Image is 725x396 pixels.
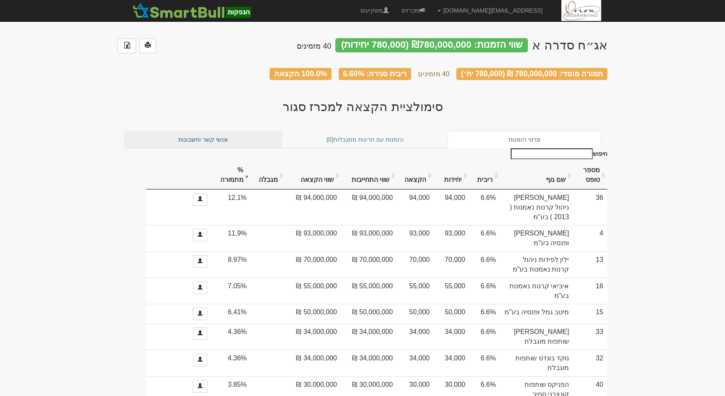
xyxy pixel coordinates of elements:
[500,324,573,350] td: [PERSON_NAME] שותפות מוגבלת
[285,189,341,225] td: 94,000,000 ₪
[211,304,251,324] td: 6.41%
[500,304,573,324] td: מיטב גמל ופנסיה בע"מ
[397,225,434,251] td: 93,000
[434,161,469,189] th: יחידות: activate to sort column ascending
[285,225,341,251] td: 93,000,000 ₪
[511,148,593,159] input: חיפוש
[285,278,341,304] td: 55,000,000 ₪
[211,189,251,225] td: 12.1%
[469,251,500,278] td: 6.6%
[341,189,397,225] td: 94,000,000 ₪
[469,324,500,350] td: 6.6%
[434,350,469,376] td: 34,000
[211,350,251,376] td: 4.36%
[341,278,397,304] td: 55,000,000 ₪
[469,225,500,251] td: 6.6%
[469,350,500,376] td: 6.6%
[285,161,341,189] th: שווי הקצאה: activate to sort column ascending
[130,2,253,19] img: SmartBull Logo
[434,278,469,304] td: 55,000
[469,189,500,225] td: 6.6%
[124,131,282,148] a: אנשי קשר וחשבונות
[341,350,397,376] td: 34,000,000 ₪
[124,100,601,114] h2: סימולציית הקצאה למכרז סגור
[274,70,327,78] span: 100.0% הקצאה
[341,251,397,278] td: 70,000,000 ₪
[573,189,607,225] td: 36
[500,189,573,225] td: [PERSON_NAME] ניהול קרנות נאמנות ( 2013 ) בע"מ
[500,161,573,189] th: שם גוף : activate to sort column ascending
[282,131,448,148] a: הזמנות עם חריגות ממגבלות(0)
[397,189,434,225] td: 94,000
[124,42,131,49] img: excel-file-black.png
[211,324,251,350] td: 4.36%
[532,38,607,52] div: AMTRUST RE LTD - אג״ח (סדרה א) - הנפקה פרטית
[500,350,573,376] td: נוקד בונדס שותפות מוגבלת
[434,189,469,225] td: 94,000
[573,304,607,324] td: 15
[341,324,397,350] td: 34,000,000 ₪
[341,304,397,324] td: 50,000,000 ₪
[211,161,251,189] th: % מתמורה: activate to sort column ascending
[285,251,341,278] td: 70,000,000 ₪
[211,251,251,278] td: 8.97%
[251,161,285,189] th: מגבלה: activate to sort column ascending
[469,161,500,189] th: ריבית : activate to sort column ascending
[397,350,434,376] td: 34,000
[573,350,607,376] td: 32
[341,161,397,189] th: שווי התחייבות: activate to sort column ascending
[573,251,607,278] td: 13
[500,251,573,278] td: ילין לפידות ניהול קרנות נאמנות בע"מ
[397,278,434,304] td: 55,000
[573,161,607,189] th: מספר טופס: activate to sort column ascending
[327,136,334,143] span: (0)
[469,304,500,324] td: 6.6%
[573,225,607,251] td: 4
[456,68,607,80] div: תמורה מוסדי: 780,000,000 ₪ (780,000 יח׳)
[397,251,434,278] td: 70,000
[500,225,573,251] td: [PERSON_NAME] ופנסיה בע"מ
[211,278,251,304] td: 7.05%
[297,42,331,51] h4: 40 מזמינים
[434,304,469,324] td: 50,000
[447,131,601,148] a: פרטי הזמנות
[434,251,469,278] td: 70,000
[573,324,607,350] td: 33
[339,68,411,80] div: ריבית סגירה: 6.60%
[573,278,607,304] td: 16
[285,350,341,376] td: 34,000,000 ₪
[508,148,607,159] label: חיפוש
[397,324,434,350] td: 34,000
[469,278,500,304] td: 6.6%
[341,225,397,251] td: 93,000,000 ₪
[285,304,341,324] td: 50,000,000 ₪
[500,278,573,304] td: איביאי קרנות נאמנות בע"מ
[418,70,450,78] small: 40 מזמינים
[397,304,434,324] td: 50,000
[211,225,251,251] td: 11.9%
[397,161,434,189] th: הקצאה: activate to sort column ascending
[335,38,528,52] div: שווי הזמנות: ₪780,000,000 (780,000 יחידות)
[434,225,469,251] td: 93,000
[285,324,341,350] td: 34,000,000 ₪
[434,324,469,350] td: 34,000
